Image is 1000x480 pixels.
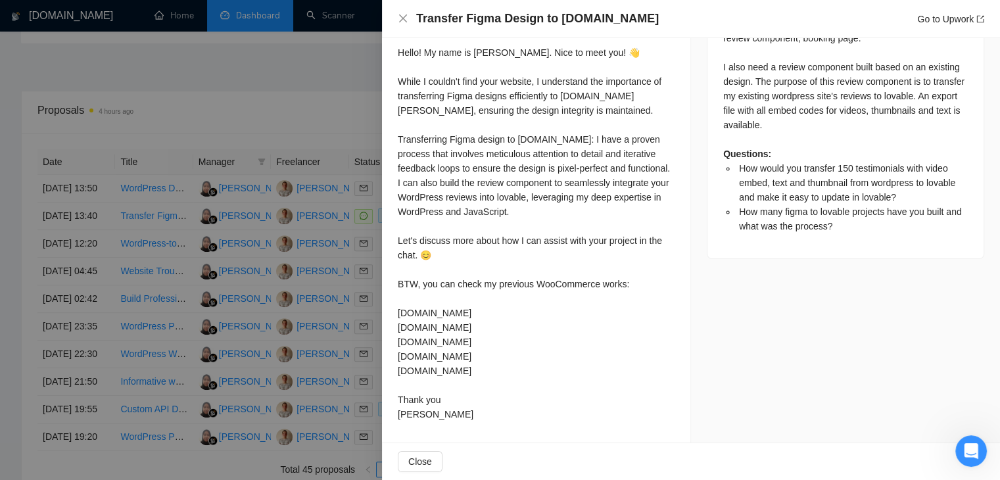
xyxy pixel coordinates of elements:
span: Close [408,454,432,469]
span: How would you transfer 150 testimonials with video embed, text and thumbnail from wordpress to lo... [739,163,955,203]
h4: Transfer Figma Design to [DOMAIN_NAME] [416,11,659,27]
strong: Questions: [723,149,771,159]
span: close [398,13,408,24]
button: Close [398,13,408,24]
span: export [976,15,984,23]
div: Hello! My name is [PERSON_NAME]. Nice to meet you! 👋 While I couldn't find your website, I unders... [398,45,675,421]
button: Close [398,451,442,472]
span: How many figma to lovable projects have you built and what was the process? [739,206,962,231]
iframe: Intercom live chat [955,435,987,467]
a: Go to Upworkexport [917,14,984,24]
